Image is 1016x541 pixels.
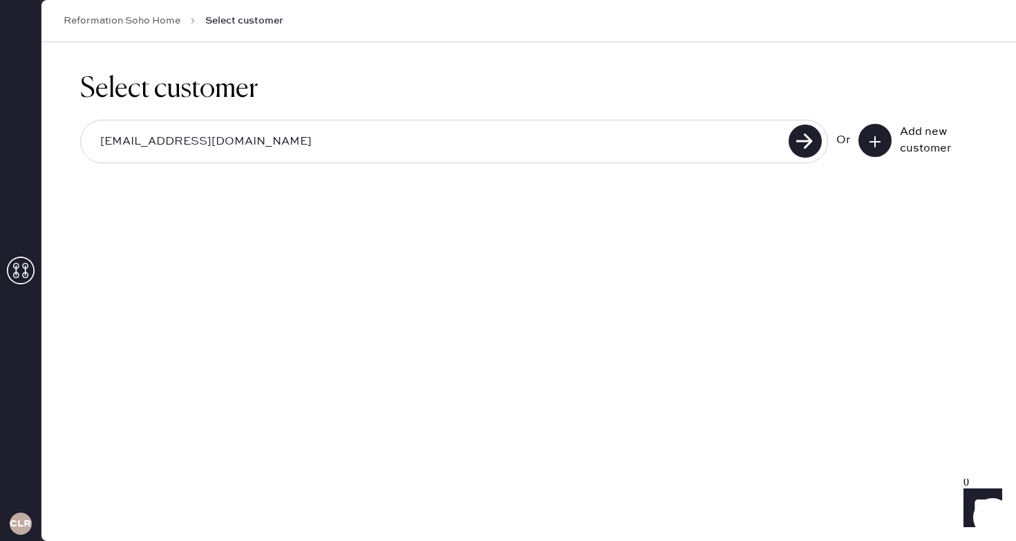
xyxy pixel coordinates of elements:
[950,479,1010,538] iframe: Front Chat
[10,519,31,529] h3: CLR
[836,132,850,149] div: Or
[64,14,180,28] a: Reformation Soho Home
[900,124,969,157] div: Add new customer
[89,126,784,158] input: Search by email or phone number
[205,14,283,28] span: Select customer
[80,73,977,106] h1: Select customer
